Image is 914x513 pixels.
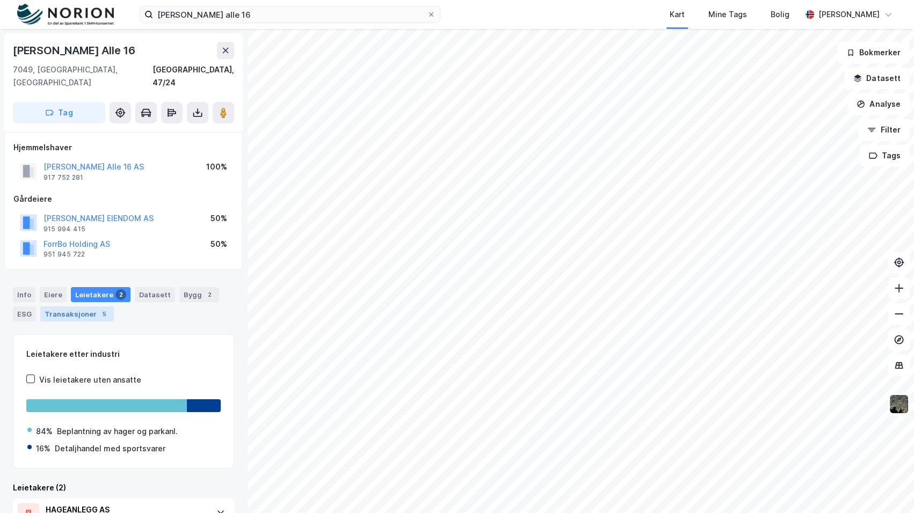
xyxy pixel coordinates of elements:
[211,238,227,251] div: 50%
[135,287,175,302] div: Datasett
[206,160,227,173] div: 100%
[204,289,215,300] div: 2
[26,348,221,361] div: Leietakere etter industri
[13,141,234,154] div: Hjemmelshaver
[860,461,914,513] iframe: Chat Widget
[211,212,227,225] div: 50%
[179,287,219,302] div: Bygg
[13,306,36,321] div: ESG
[13,193,234,206] div: Gårdeiere
[13,481,234,494] div: Leietakere (2)
[13,42,137,59] div: [PERSON_NAME] Alle 16
[36,425,53,438] div: 84%
[889,394,909,414] img: 9k=
[40,287,67,302] div: Eiere
[771,8,789,21] div: Bolig
[708,8,747,21] div: Mine Tags
[71,287,130,302] div: Leietakere
[153,63,234,89] div: [GEOGRAPHIC_DATA], 47/24
[860,461,914,513] div: Kontrollprogram for chat
[818,8,880,21] div: [PERSON_NAME]
[39,373,141,386] div: Vis leietakere uten ansatte
[13,63,153,89] div: 7049, [GEOGRAPHIC_DATA], [GEOGRAPHIC_DATA]
[43,225,85,233] div: 915 994 415
[844,68,910,89] button: Datasett
[13,287,35,302] div: Info
[847,93,910,115] button: Analyse
[115,289,126,300] div: 2
[860,145,910,166] button: Tags
[13,102,105,123] button: Tag
[36,442,50,455] div: 16%
[858,119,910,141] button: Filter
[43,173,83,182] div: 917 752 281
[55,442,165,455] div: Detaljhandel med sportsvarer
[153,6,427,23] input: Søk på adresse, matrikkel, gårdeiere, leietakere eller personer
[57,425,178,438] div: Beplantning av hager og parkanl.
[17,4,114,26] img: norion-logo.80e7a08dc31c2e691866.png
[99,309,110,319] div: 5
[43,250,85,259] div: 951 945 722
[670,8,685,21] div: Kart
[40,306,114,321] div: Transaksjoner
[837,42,910,63] button: Bokmerker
